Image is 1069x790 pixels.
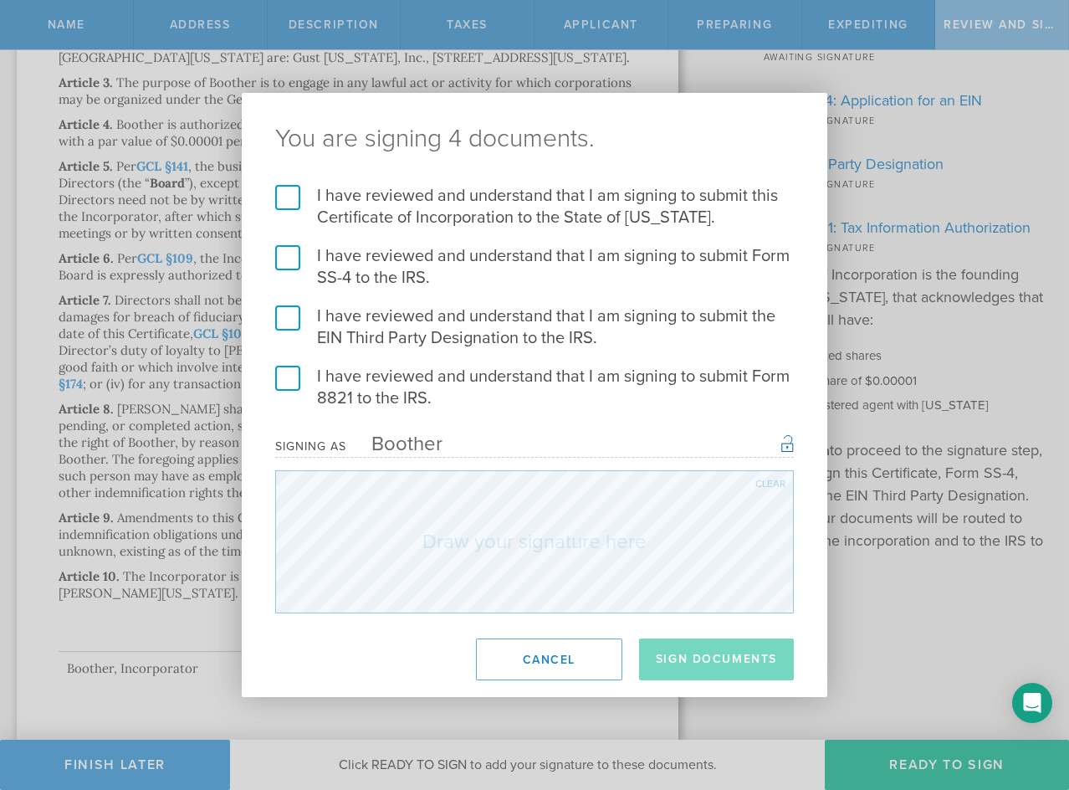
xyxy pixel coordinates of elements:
div: Boother [346,432,442,456]
button: Cancel [476,639,622,680]
div: Open Intercom Messenger [1012,683,1052,723]
label: I have reviewed and understand that I am signing to submit this Certificate of Incorporation to t... [275,185,794,228]
label: I have reviewed and understand that I am signing to submit Form SS-4 to the IRS. [275,245,794,289]
button: Sign Documents [639,639,794,680]
label: I have reviewed and understand that I am signing to submit Form 8821 to the IRS. [275,366,794,409]
ng-pluralize: You are signing 4 documents. [275,126,794,151]
div: Signing as [275,439,346,454]
label: I have reviewed and understand that I am signing to submit the EIN Third Party Designation to the... [275,305,794,349]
